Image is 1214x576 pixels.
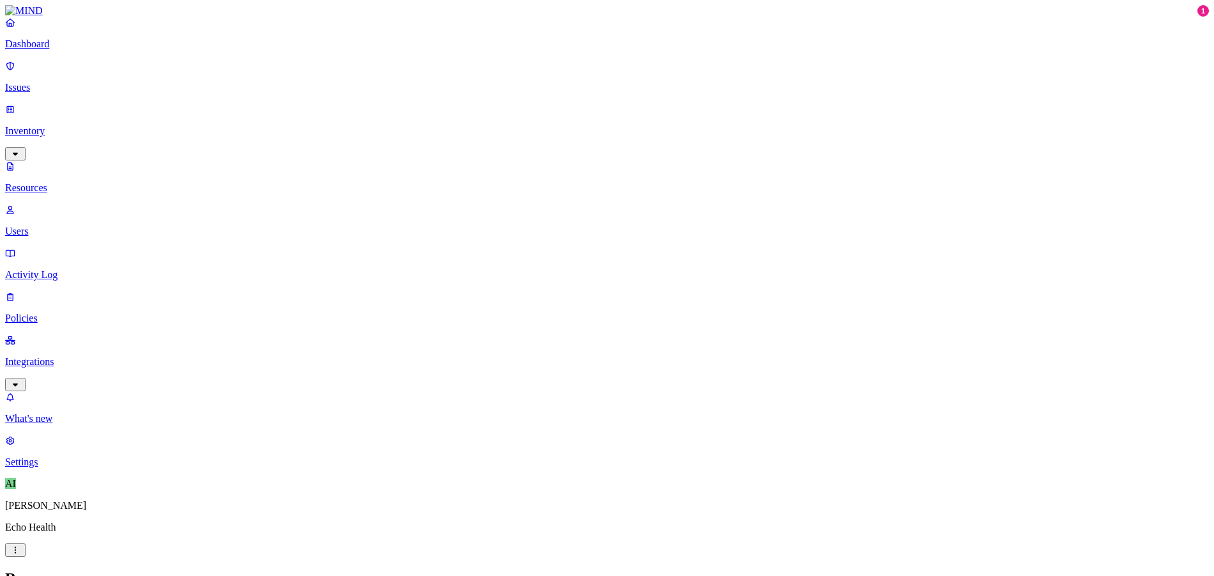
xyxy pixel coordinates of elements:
a: Resources [5,160,1209,194]
a: Integrations [5,334,1209,389]
p: Activity Log [5,269,1209,281]
p: Dashboard [5,38,1209,50]
a: Users [5,204,1209,237]
p: Issues [5,82,1209,93]
a: Activity Log [5,247,1209,281]
p: Integrations [5,356,1209,368]
a: Dashboard [5,17,1209,50]
p: What's new [5,413,1209,424]
a: Policies [5,291,1209,324]
p: Echo Health [5,522,1209,533]
p: Policies [5,313,1209,324]
a: What's new [5,391,1209,424]
p: Inventory [5,125,1209,137]
p: Settings [5,456,1209,468]
div: 1 [1197,5,1209,17]
p: Resources [5,182,1209,194]
span: AI [5,478,16,489]
p: Users [5,226,1209,237]
a: Settings [5,435,1209,468]
a: Issues [5,60,1209,93]
a: Inventory [5,104,1209,159]
a: MIND [5,5,1209,17]
p: [PERSON_NAME] [5,500,1209,511]
img: MIND [5,5,43,17]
